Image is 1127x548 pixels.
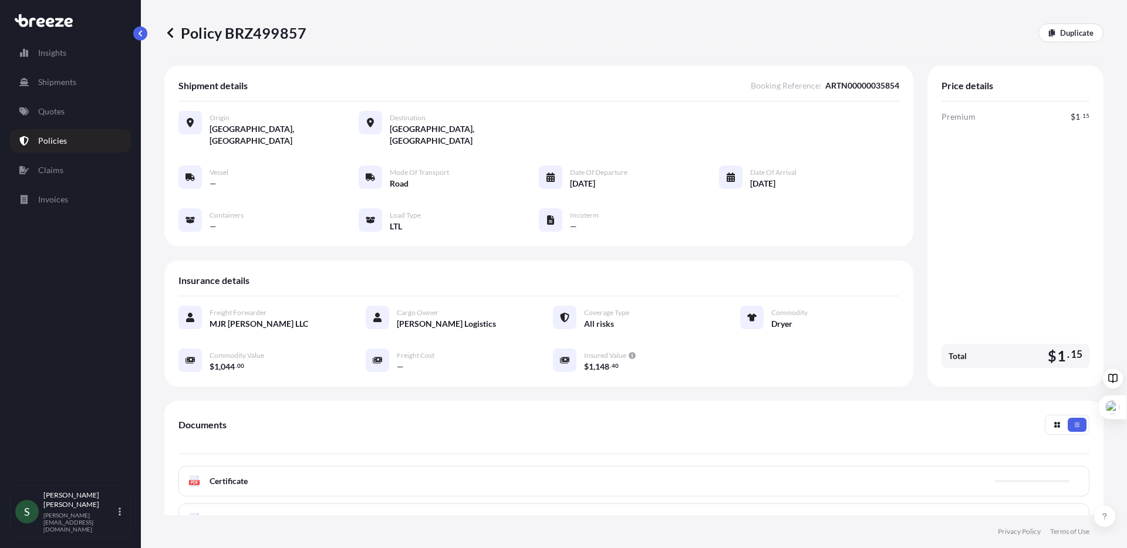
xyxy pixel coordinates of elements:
span: 15 [1082,114,1089,118]
span: Containers [210,211,244,220]
span: Booking Reference : [751,80,822,92]
span: — [210,221,217,232]
span: $ [1071,113,1075,121]
a: Claims [10,158,131,182]
span: Load Type [390,211,421,220]
span: 15 [1071,351,1082,358]
span: Freight Forwarder [210,308,266,317]
span: [DATE] [750,178,775,190]
span: [GEOGRAPHIC_DATA], [GEOGRAPHIC_DATA] [390,123,539,147]
span: All risks [584,318,614,330]
span: 148 [595,363,609,371]
span: $ [210,363,214,371]
span: . [235,364,237,368]
p: Claims [38,164,63,176]
p: [PERSON_NAME] [PERSON_NAME] [43,491,116,509]
span: Mode of Transport [390,168,449,177]
span: Total [949,350,967,362]
span: [GEOGRAPHIC_DATA], [GEOGRAPHIC_DATA] [210,123,359,147]
text: PDF [191,481,198,485]
span: 1 [1057,349,1066,363]
a: Insights [10,41,131,65]
span: Insured Value [584,351,626,360]
a: Invoices [10,188,131,211]
span: ARTN00000035854 [825,80,899,92]
span: , [593,363,595,371]
span: Road [390,178,409,190]
span: 1 [1075,113,1080,121]
span: Commodity Value [210,351,264,360]
p: Quotes [38,106,65,117]
span: Policy Full Terms and Conditions [210,513,329,525]
p: Duplicate [1060,27,1094,39]
span: Price details [942,80,993,92]
span: $ [1048,349,1057,363]
span: MJR [PERSON_NAME] LLC [210,318,308,330]
a: Terms of Use [1050,527,1089,536]
span: Dryer [771,318,792,330]
span: — [570,221,577,232]
span: Destination [390,113,426,123]
span: Shipment details [178,80,248,92]
span: $ [584,363,589,371]
span: . [1067,351,1069,358]
span: Documents [178,419,227,431]
span: Coverage Type [584,308,629,317]
a: Shipments [10,70,131,94]
span: 1 [214,363,219,371]
span: LTL [390,221,402,232]
span: Vessel [210,168,228,177]
span: Cargo Owner [397,308,438,317]
span: . [1081,114,1082,118]
span: Certificate [210,475,248,487]
span: S [24,506,30,517]
p: Policy BRZ499857 [164,23,306,42]
p: [PERSON_NAME][EMAIL_ADDRESS][DOMAIN_NAME] [43,512,116,533]
span: Date of Arrival [750,168,797,177]
span: Commodity [771,308,808,317]
span: — [210,178,217,190]
a: Policies [10,129,131,153]
span: 00 [237,364,244,368]
span: 40 [612,364,619,368]
span: 044 [221,363,235,371]
span: [DATE] [570,178,595,190]
a: PDFPolicy Full Terms and Conditions [178,503,1089,534]
p: Invoices [38,194,68,205]
span: , [219,363,221,371]
p: Insights [38,47,66,59]
span: Insurance details [178,275,249,286]
a: Quotes [10,100,131,123]
span: Freight Cost [397,351,434,360]
span: — [397,361,404,373]
a: Duplicate [1038,23,1104,42]
span: Premium [942,111,976,123]
span: Incoterm [570,211,599,220]
span: Date of Departure [570,168,627,177]
span: [PERSON_NAME] Logistics [397,318,496,330]
span: . [610,364,611,368]
p: Shipments [38,76,76,88]
a: Privacy Policy [998,527,1041,536]
span: Origin [210,113,230,123]
p: Policies [38,135,67,147]
span: 1 [589,363,593,371]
